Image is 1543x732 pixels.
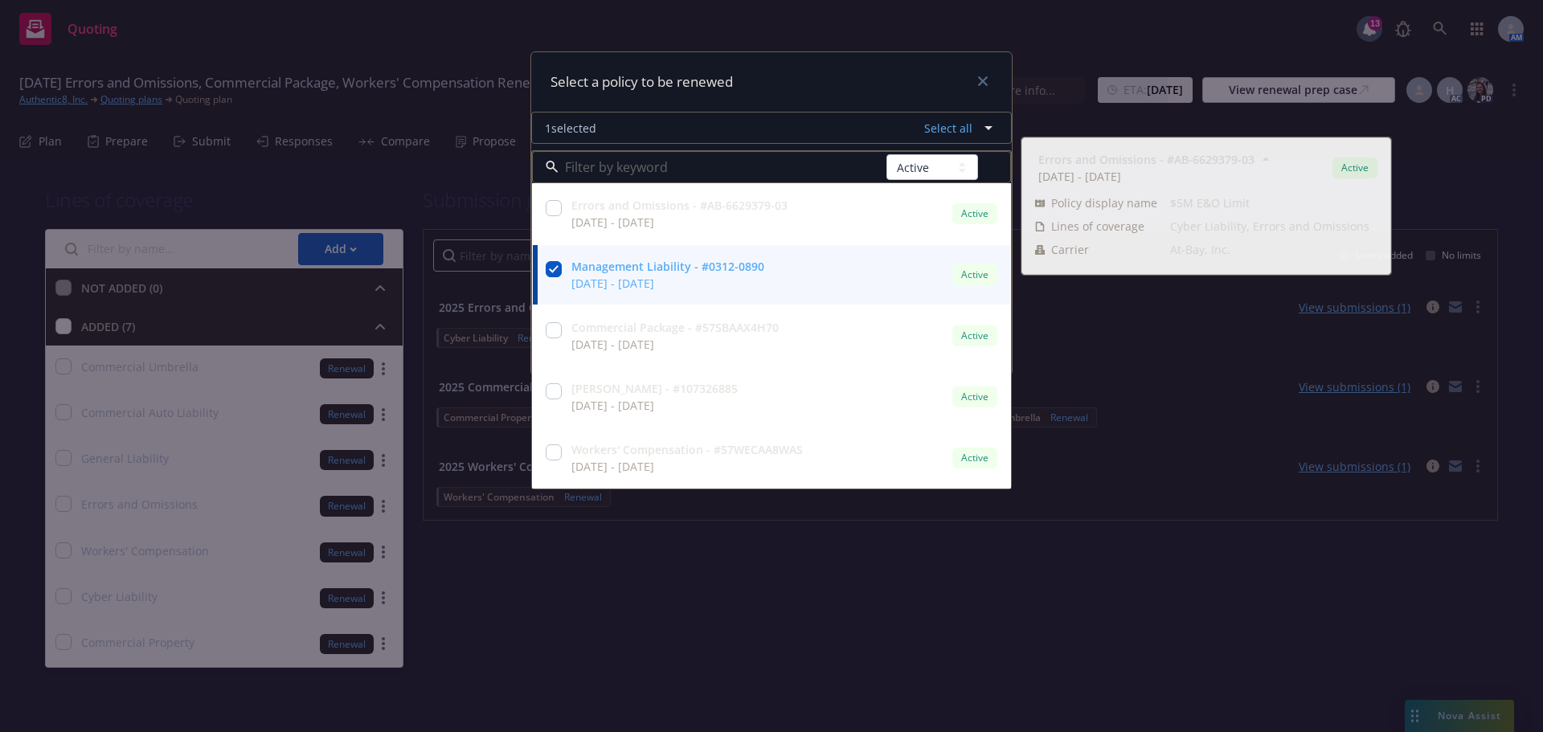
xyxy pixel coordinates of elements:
[959,329,991,343] span: Active
[973,72,993,91] a: close
[959,451,991,465] span: Active
[959,207,991,221] span: Active
[959,390,991,404] span: Active
[571,336,779,353] span: [DATE] - [DATE]
[571,275,764,292] span: [DATE] - [DATE]
[571,458,803,475] span: [DATE] - [DATE]
[1170,194,1377,211] span: $5M E&O Limit
[1051,241,1089,258] span: Carrier
[559,157,886,177] input: Filter by keyword
[531,112,1012,144] button: 1selectedSelect all
[1038,168,1254,185] span: [DATE] - [DATE]
[571,381,738,396] strong: [PERSON_NAME] - #107326885
[1051,194,1157,211] span: Policy display name
[959,268,991,282] span: Active
[1170,218,1377,235] span: Cyber Liability, Errors and Omissions
[571,259,764,274] strong: Management Liability - #0312-0890
[571,214,788,231] span: [DATE] - [DATE]
[550,72,733,92] h1: Select a policy to be renewed
[918,120,972,137] a: Select all
[571,198,788,213] strong: Errors and Omissions - #AB-6629379-03
[545,120,596,137] span: 1 selected
[1051,218,1144,235] span: Lines of coverage
[1170,241,1377,258] span: At-Bay, Inc.
[571,442,803,457] strong: Workers' Compensation - #57WECAA8WAS
[1038,152,1254,167] strong: Errors and Omissions - #AB-6629379-03
[1339,161,1371,175] span: Active
[571,397,738,414] span: [DATE] - [DATE]
[571,320,779,335] strong: Commercial Package - #57SBAAX4H70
